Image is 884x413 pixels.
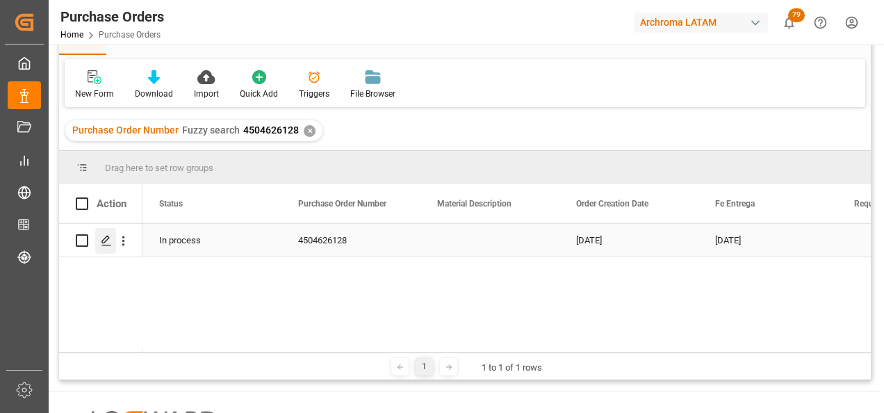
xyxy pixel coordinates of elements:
[635,13,768,33] div: Archroma LATAM
[75,88,114,100] div: New Form
[698,224,837,257] div: [DATE]
[97,197,126,210] div: Action
[635,9,773,35] button: Archroma LATAM
[805,7,836,38] button: Help Center
[482,361,542,375] div: 1 to 1 of 1 rows
[182,124,240,136] span: Fuzzy search
[559,224,698,257] div: [DATE]
[576,199,648,209] span: Order Creation Date
[159,199,183,209] span: Status
[243,124,299,136] span: 4504626128
[298,199,386,209] span: Purchase Order Number
[350,88,395,100] div: File Browser
[715,199,755,209] span: Fe Entrega
[437,199,511,209] span: Material Description
[142,224,281,257] div: In process
[105,163,213,173] span: Drag here to set row groups
[788,8,805,22] span: 79
[773,7,805,38] button: show 79 new notifications
[281,224,420,257] div: 4504626128
[416,358,433,375] div: 1
[240,88,278,100] div: Quick Add
[60,30,83,40] a: Home
[194,88,219,100] div: Import
[304,125,316,137] div: ✕
[299,88,329,100] div: Triggers
[135,88,173,100] div: Download
[59,224,142,257] div: Press SPACE to select this row.
[72,124,179,136] span: Purchase Order Number
[60,6,164,27] div: Purchase Orders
